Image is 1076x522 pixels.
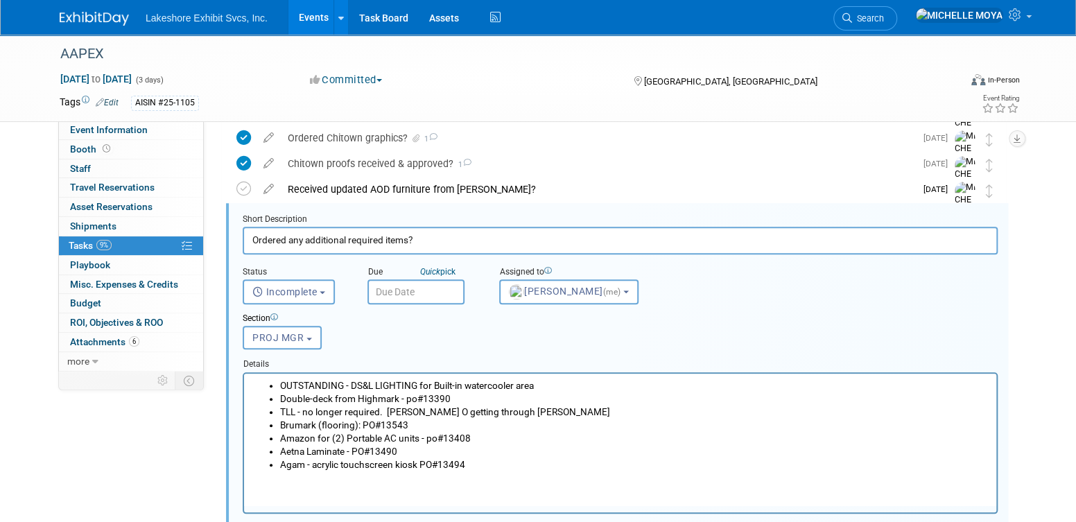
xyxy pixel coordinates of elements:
[96,240,112,250] span: 9%
[243,352,998,372] div: Details
[70,279,178,290] span: Misc. Expenses & Credits
[70,259,110,270] span: Playbook
[453,160,471,169] span: 1
[60,95,119,111] td: Tags
[59,140,203,159] a: Booth
[89,73,103,85] span: to
[852,13,884,24] span: Search
[96,98,119,107] a: Edit
[367,266,478,279] div: Due
[129,336,139,347] span: 6
[603,287,621,297] span: (me)
[417,266,458,277] a: Quickpick
[971,74,985,85] img: Format-Inperson.png
[833,6,897,31] a: Search
[955,156,975,217] img: MICHELLE MOYA
[252,332,304,343] span: PROJ MGR
[59,159,203,178] a: Staff
[134,76,164,85] span: (3 days)
[243,266,347,279] div: Status
[367,279,465,304] input: Due Date
[877,72,1020,93] div: Event Format
[70,201,153,212] span: Asset Reservations
[243,313,933,326] div: Section
[915,8,1003,23] img: MICHELLE MOYA
[281,177,915,201] div: Received updated AOD furniture from [PERSON_NAME]?
[244,374,996,506] iframe: Rich Text Area
[509,286,623,297] span: [PERSON_NAME]
[70,336,139,347] span: Attachments
[151,372,175,390] td: Personalize Event Tab Strip
[243,227,998,254] input: Name of task or a short description
[59,236,203,255] a: Tasks9%
[257,183,281,195] a: edit
[422,134,437,143] span: 1
[243,214,998,227] div: Short Description
[955,182,975,243] img: MICHELLE MOYA
[281,152,915,175] div: Chitown proofs received & approved?
[982,95,1019,102] div: Event Rating
[305,73,388,87] button: Committed
[70,182,155,193] span: Travel Reservations
[59,178,203,197] a: Travel Reservations
[59,352,203,371] a: more
[499,279,639,304] button: [PERSON_NAME](me)
[281,126,915,150] div: Ordered Chitown graphics?
[923,184,955,194] span: [DATE]
[70,220,116,232] span: Shipments
[175,372,204,390] td: Toggle Event Tabs
[70,163,91,174] span: Staff
[420,267,440,277] i: Quick
[100,143,113,154] span: Booth not reserved yet
[146,12,268,24] span: Lakeshore Exhibit Svcs, Inc.
[243,279,335,304] button: Incomplete
[643,76,817,87] span: [GEOGRAPHIC_DATA], [GEOGRAPHIC_DATA]
[67,356,89,367] span: more
[59,313,203,332] a: ROI, Objectives & ROO
[59,333,203,351] a: Attachments6
[252,286,318,297] span: Incomplete
[986,133,993,146] i: Move task
[59,294,203,313] a: Budget
[243,326,322,349] button: PROJ MGR
[69,240,112,251] span: Tasks
[499,266,672,279] div: Assigned to
[986,184,993,198] i: Move task
[257,132,281,144] a: edit
[923,159,955,168] span: [DATE]
[923,133,955,143] span: [DATE]
[59,198,203,216] a: Asset Reservations
[257,157,281,170] a: edit
[131,96,199,110] div: AISIN #25-1105
[70,124,148,135] span: Event Information
[60,73,132,85] span: [DATE] [DATE]
[70,297,101,308] span: Budget
[59,256,203,275] a: Playbook
[60,12,129,26] img: ExhibitDay
[70,143,113,155] span: Booth
[955,130,975,191] img: MICHELLE MOYA
[987,75,1020,85] div: In-Person
[55,42,938,67] div: AAPEX
[986,159,993,172] i: Move task
[70,317,163,328] span: ROI, Objectives & ROO
[59,217,203,236] a: Shipments
[59,121,203,139] a: Event Information
[59,275,203,294] a: Misc. Expenses & Credits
